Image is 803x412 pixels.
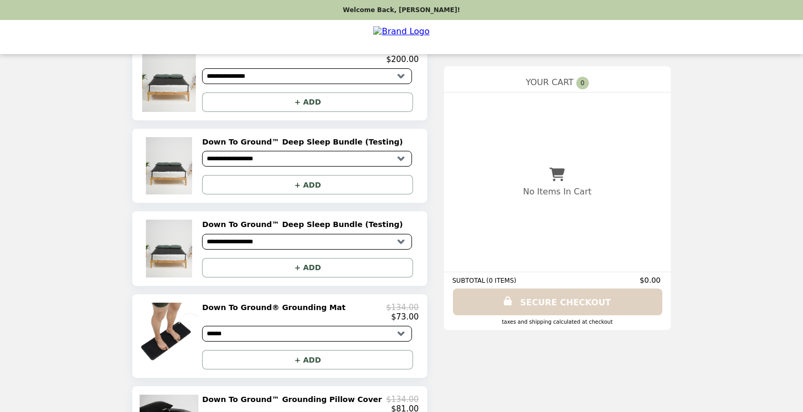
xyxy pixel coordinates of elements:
[202,395,386,404] h2: Down To Ground™ Grounding Pillow Cover
[202,151,412,167] select: Select a product variant
[640,276,662,284] span: $0.00
[486,277,516,284] span: ( 0 ITEMS )
[386,303,419,312] p: $134.00
[202,234,412,250] select: Select a product variant
[452,319,662,325] div: Taxes and Shipping calculated at checkout
[386,395,419,404] p: $134.00
[202,303,350,312] h2: Down To Ground® Grounding Mat
[202,68,412,84] select: Select a product variant
[202,220,407,229] h2: Down To Ground™ Deep Sleep Bundle (Testing)
[452,277,487,284] span: SUBTOTAL
[140,303,201,362] img: Down To Ground® Grounding Mat
[526,77,574,87] span: YOUR CART
[142,45,198,111] img: Down To Ground™ Deep Sleep Bundle
[202,350,413,369] button: + ADD
[146,137,195,194] img: Down To Ground™ Deep Sleep Bundle (Testing)
[146,220,195,277] img: Down To Ground™ Deep Sleep Bundle (Testing)
[202,92,413,112] button: + ADD
[202,175,413,194] button: + ADD
[202,326,412,342] select: Select a product variant
[202,258,413,277] button: + ADD
[373,26,429,48] img: Brand Logo
[343,6,460,14] p: Welcome Back, [PERSON_NAME]!
[523,187,591,197] p: No Items In Cart
[202,137,407,147] h2: Down To Ground™ Deep Sleep Bundle (Testing)
[391,312,419,322] p: $73.00
[576,77,589,89] span: 0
